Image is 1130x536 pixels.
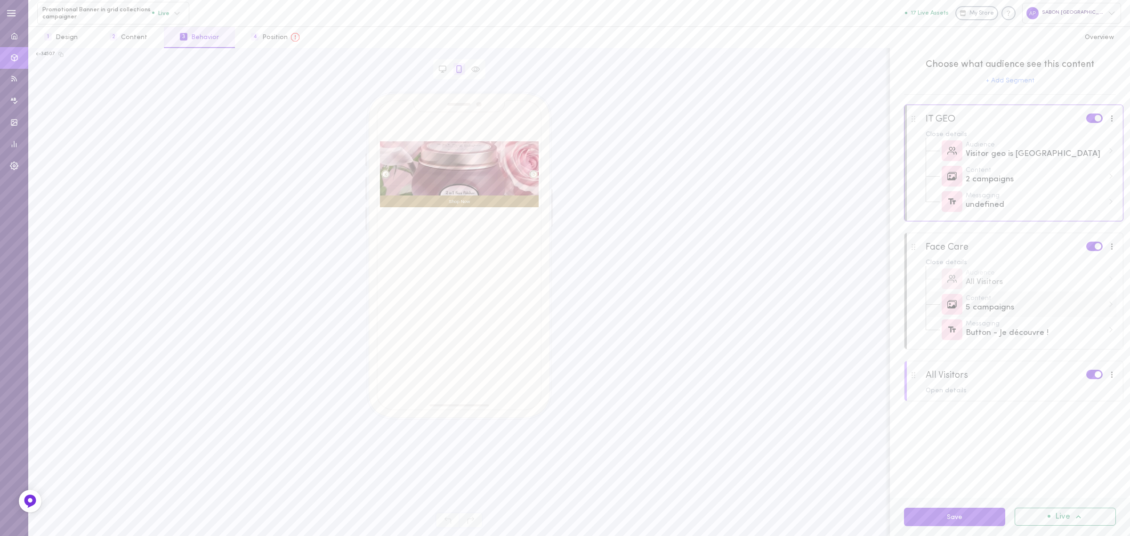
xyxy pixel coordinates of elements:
button: 2Content [94,27,163,48]
span: Redo [459,512,483,528]
div: All Visitors [966,276,1104,288]
button: + Add Segment [986,78,1034,84]
button: Live [1015,508,1116,526]
span: 2 [110,33,117,41]
div: 5 campaigns [966,295,1114,314]
button: Overview [1069,27,1130,48]
div: Right arrow [530,171,537,178]
button: 3Behavior [164,27,235,48]
div: Left arrow [382,171,389,178]
div: SABON [GEOGRAPHIC_DATA] [1022,3,1121,23]
div: undefined [966,193,1114,211]
a: My Store [955,6,998,20]
div: Visitor geo is [GEOGRAPHIC_DATA] [966,148,1104,160]
div: Messaging [966,321,1104,327]
span: My Store [969,9,994,18]
span: Live [152,10,169,16]
div: All VisitorsOpen details [904,361,1123,401]
div: All Visitors [966,270,1114,288]
span: Promotional Banner in grid collections campaigner [42,6,152,21]
button: 4Position Positioning issues [235,27,315,48]
div: 2 campaigns [966,167,1114,186]
div: Content [966,167,1104,174]
img: Feedback Button [23,494,37,508]
div: IT GEO [926,114,955,125]
a: 17 Live Assets [905,10,955,16]
div: Content [966,295,1104,302]
span: 3 [180,33,187,41]
div: Close details [926,131,1116,138]
span: 4 [251,33,258,41]
div: Face CareClose detailsAudienceAll VisitorsContent5 campaignsMessagingButton - Je découvre ! [904,233,1123,349]
div: IT GEOClose detailsAudienceVisitor geo is [GEOGRAPHIC_DATA]Content2 campaignsMessagingundefined [904,105,1123,221]
span: Live [1055,513,1070,521]
div: 2 campaigns [966,174,1104,186]
div: Button - Je découvre ! [966,327,1104,339]
div: Messaging [966,193,1104,199]
div: c-34507 [36,51,55,57]
button: 1Design [28,27,94,48]
div: Audience [966,270,1104,276]
span: 1 [44,33,52,41]
div: undefined [966,199,1104,211]
div: 5 campaigns [966,302,1104,314]
div: Face Care [926,242,969,253]
span: Undo [436,512,459,528]
div: Open details [926,388,1116,394]
div: Visitor geo is Italy [966,142,1114,160]
button: 17 Live Assets [905,10,949,16]
div: Knowledge center [1001,6,1016,20]
span: Choose what audience see this content [904,58,1116,71]
span: Positioning issues [288,33,299,41]
button: Save [904,508,1005,526]
div: Audience [966,142,1104,148]
div: All Visitors [926,370,968,381]
div: Close details [926,260,1116,266]
div: Button - Je découvre ! [966,321,1114,339]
